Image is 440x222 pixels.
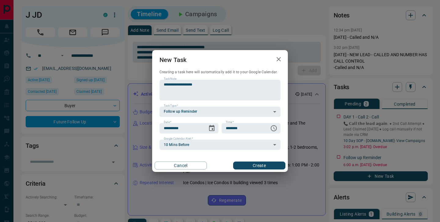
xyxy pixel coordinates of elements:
label: Task Note [164,77,176,81]
label: Task Type [164,104,178,108]
label: Google Calendar Alert [164,137,193,141]
label: Time [226,120,234,124]
div: 10 Mins Before [159,140,280,150]
h2: New Task [152,50,194,70]
button: Cancel [155,162,207,169]
button: Choose date, selected date is Nov 17, 2025 [206,122,218,134]
button: Choose time, selected time is 6:00 AM [268,122,280,134]
button: Create [233,162,285,169]
p: Creating a task here will automatically add it to your Google Calendar. [159,70,280,75]
div: Follow up Reminder [159,107,280,117]
label: Date [164,120,171,124]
